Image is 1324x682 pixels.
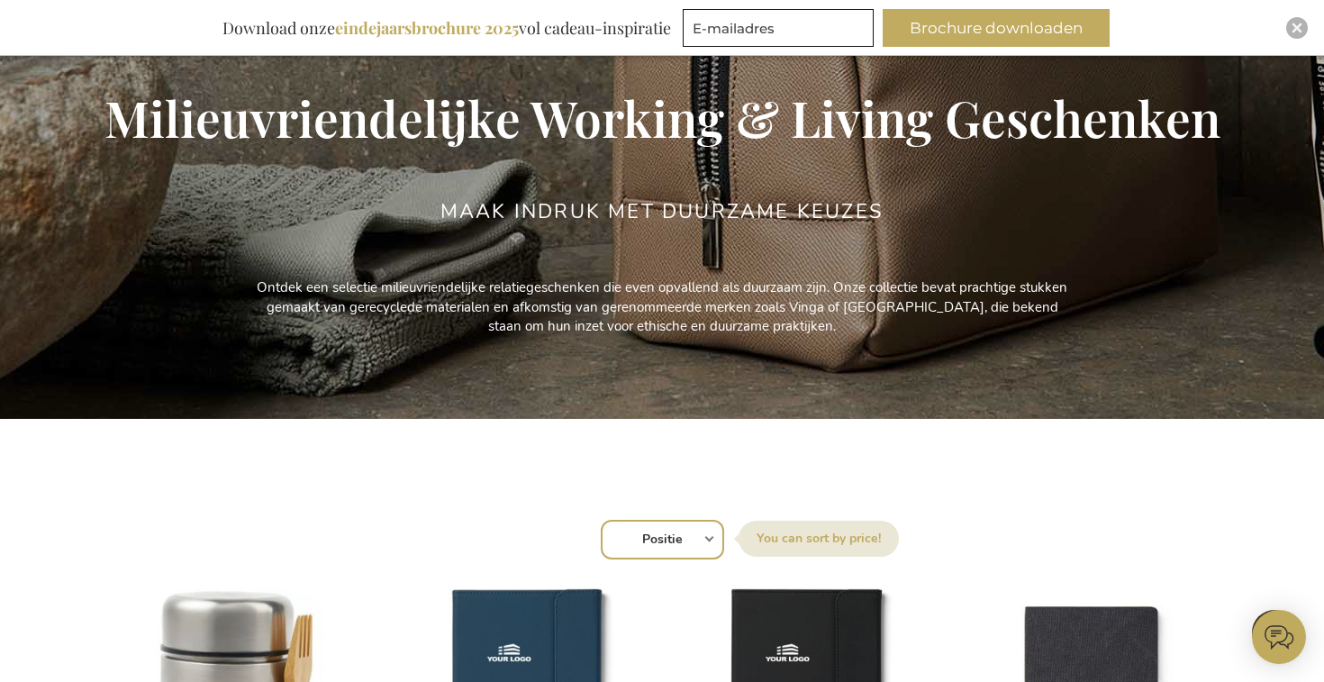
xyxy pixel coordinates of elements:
img: Close [1292,23,1302,33]
form: marketing offers and promotions [683,9,879,52]
iframe: belco-activator-frame [1252,610,1306,664]
input: E-mailadres [683,9,874,47]
div: Close [1286,17,1308,39]
p: Ontdek een selectie milieuvriendelijke relatiegeschenken die even opvallend als duurzaam zijn. On... [257,278,1067,336]
button: Brochure downloaden [883,9,1110,47]
div: Download onze vol cadeau-inspiratie [214,9,679,47]
span: Milieuvriendelijke Working & Living Geschenken [104,84,1220,150]
b: eindejaarsbrochure 2025 [335,17,519,39]
label: Sorteer op [739,521,899,557]
h2: Maak indruk met duurzame keuzes [440,201,884,223]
